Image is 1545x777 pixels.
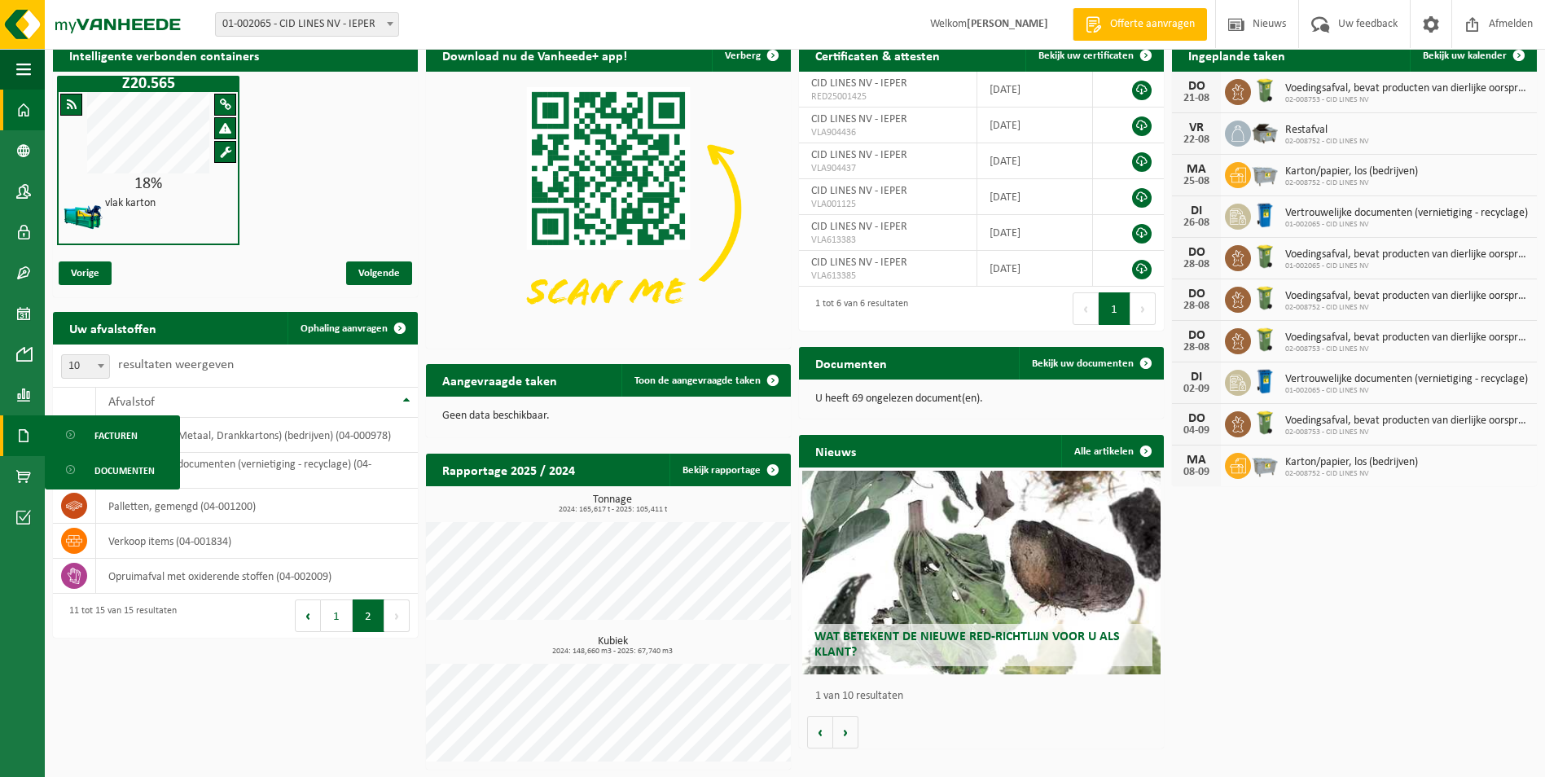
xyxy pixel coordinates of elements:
td: verkoop items (04-001834) [96,524,418,559]
h1: Z20.565 [61,76,235,92]
label: resultaten weergeven [118,358,234,371]
h2: Aangevraagde taken [426,364,573,396]
h2: Certificaten & attesten [799,39,956,71]
img: HK-XZ-20-GN-12 [63,196,103,237]
span: CID LINES NV - IEPER [811,149,907,161]
span: Vorige [59,261,112,285]
div: 28-08 [1180,259,1213,270]
span: Bekijk uw certificaten [1038,50,1134,61]
a: Bekijk rapportage [669,454,789,486]
td: [DATE] [977,251,1093,287]
a: Offerte aanvragen [1073,8,1207,41]
span: RED25001425 [811,90,964,103]
img: WB-0140-HPE-GN-50 [1251,77,1279,104]
div: 25-08 [1180,176,1213,187]
span: 2024: 148,660 m3 - 2025: 67,740 m3 [434,647,791,656]
img: WB-2500-GAL-GY-01 [1251,450,1279,478]
img: Download de VHEPlus App [426,72,791,345]
h2: Nieuws [799,435,872,467]
span: Voedingsafval, bevat producten van dierlijke oorsprong, onverpakt, categorie 3 [1285,82,1529,95]
p: U heeft 69 ongelezen document(en). [815,393,1148,405]
span: 01-002065 - CID LINES NV [1285,386,1528,396]
span: Volgende [346,261,412,285]
img: WB-0140-HPE-GN-50 [1251,284,1279,312]
p: Geen data beschikbaar. [442,410,775,422]
button: 2 [353,599,384,632]
button: Previous [1073,292,1099,325]
button: Previous [295,599,321,632]
button: Next [384,599,410,632]
span: Vertrouwelijke documenten (vernietiging - recyclage) [1285,373,1528,386]
a: Bekijk uw certificaten [1025,39,1162,72]
td: [DATE] [977,215,1093,251]
button: Vorige [807,716,833,748]
a: Facturen [49,419,176,450]
span: 2024: 165,617 t - 2025: 105,411 t [434,506,791,514]
div: MA [1180,454,1213,467]
a: Wat betekent de nieuwe RED-richtlijn voor u als klant? [802,471,1160,674]
div: DO [1180,80,1213,93]
span: Afvalstof [108,396,155,409]
div: 02-09 [1180,384,1213,395]
span: Verberg [725,50,761,61]
span: Voedingsafval, bevat producten van dierlijke oorsprong, onverpakt, categorie 3 [1285,415,1529,428]
span: 01-002065 - CID LINES NV - IEPER [215,12,399,37]
div: 22-08 [1180,134,1213,146]
span: 02-008752 - CID LINES NV [1285,469,1418,479]
td: [DATE] [977,143,1093,179]
span: 01-002065 - CID LINES NV [1285,261,1529,271]
span: Karton/papier, los (bedrijven) [1285,456,1418,469]
h4: vlak karton [105,198,156,209]
span: Bekijk uw documenten [1032,358,1134,369]
span: Documenten [94,455,155,486]
span: Toon de aangevraagde taken [634,375,761,386]
div: 18% [59,176,238,192]
span: Facturen [94,420,138,451]
span: Voedingsafval, bevat producten van dierlijke oorsprong, onverpakt, categorie 3 [1285,331,1529,345]
span: CID LINES NV - IEPER [811,257,907,269]
button: Verberg [712,39,789,72]
span: 02-008753 - CID LINES NV [1285,345,1529,354]
span: 02-008752 - CID LINES NV [1285,137,1369,147]
p: 1 van 10 resultaten [815,691,1156,702]
h2: Ingeplande taken [1172,39,1301,71]
span: 10 [61,354,110,379]
span: VLA904436 [811,126,964,139]
td: vertrouwelijke documenten (vernietiging - recyclage) (04-001073) [96,453,418,489]
h2: Intelligente verbonden containers [53,39,418,71]
img: WB-2500-GAL-GY-01 [1251,160,1279,187]
span: 01-002065 - CID LINES NV [1285,220,1528,230]
h2: Rapportage 2025 / 2024 [426,454,591,485]
h3: Tonnage [434,494,791,514]
span: VLA001125 [811,198,964,211]
strong: [PERSON_NAME] [967,18,1048,30]
img: WB-0240-HPE-BE-09 [1251,201,1279,229]
div: DO [1180,412,1213,425]
td: [DATE] [977,72,1093,108]
span: Ophaling aanvragen [301,323,388,334]
span: 02-008753 - CID LINES NV [1285,428,1529,437]
a: Ophaling aanvragen [287,312,416,345]
button: 1 [1099,292,1130,325]
div: DO [1180,246,1213,259]
span: Voedingsafval, bevat producten van dierlijke oorsprong, onverpakt, categorie 3 [1285,290,1529,303]
img: WB-0140-HPE-GN-50 [1251,409,1279,437]
span: Karton/papier, los (bedrijven) [1285,165,1418,178]
td: opruimafval met oxiderende stoffen (04-002009) [96,559,418,594]
span: CID LINES NV - IEPER [811,185,907,197]
div: 28-08 [1180,342,1213,353]
div: VR [1180,121,1213,134]
span: 01-002065 - CID LINES NV - IEPER [216,13,398,36]
h2: Uw afvalstoffen [53,312,173,344]
td: PMD (Plastiek, Metaal, Drankkartons) (bedrijven) (04-000978) [96,418,418,453]
div: MA [1180,163,1213,176]
span: CID LINES NV - IEPER [811,221,907,233]
span: VLA613383 [811,234,964,247]
div: DO [1180,288,1213,301]
div: 1 tot 6 van 6 resultaten [807,291,908,327]
span: 02-008752 - CID LINES NV [1285,178,1418,188]
a: Documenten [49,454,176,485]
h2: Download nu de Vanheede+ app! [426,39,643,71]
a: Bekijk uw kalender [1410,39,1535,72]
span: Wat betekent de nieuwe RED-richtlijn voor u als klant? [814,630,1120,659]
